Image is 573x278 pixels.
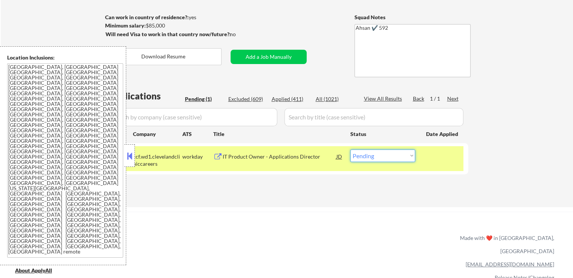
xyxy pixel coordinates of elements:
[413,95,425,102] div: Back
[230,31,251,38] div: no
[133,130,182,138] div: Company
[213,130,343,138] div: Title
[182,130,213,138] div: ATS
[350,127,415,141] div: Status
[105,48,222,65] button: Download Resume
[426,130,459,138] div: Date Applied
[108,92,182,101] div: Applications
[430,95,447,102] div: 1 / 1
[466,261,554,267] a: [EMAIL_ADDRESS][DOMAIN_NAME]
[105,14,228,21] div: yes
[228,95,266,103] div: Excluded (609)
[182,153,213,160] div: workday
[284,108,463,126] input: Search by title (case sensitive)
[231,50,307,64] button: Add a Job Manually
[105,22,146,29] strong: Minimum salary:
[316,95,353,103] div: All (1021)
[447,95,459,102] div: Next
[105,31,231,37] strong: Will need Visa to work in that country now/future?:
[354,14,471,21] div: Squad Notes
[105,22,231,29] div: $85,000
[133,153,182,168] div: ccf.wd1.clevelandcliniccareers
[364,95,404,102] div: View All Results
[108,108,277,126] input: Search by company (case sensitive)
[15,267,52,273] u: About ApplyAll
[7,54,123,61] div: Location Inclusions:
[15,266,63,276] a: About ApplyAll
[272,95,309,103] div: Applied (411)
[105,14,189,20] strong: Can work in country of residence?:
[457,231,554,258] div: Made with ❤️ in [GEOGRAPHIC_DATA], [GEOGRAPHIC_DATA]
[185,95,223,103] div: Pending (1)
[223,153,336,160] div: IT Product Owner - Applications Director
[336,150,343,163] div: JD
[15,242,303,250] a: Refer & earn free applications 👯‍♀️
